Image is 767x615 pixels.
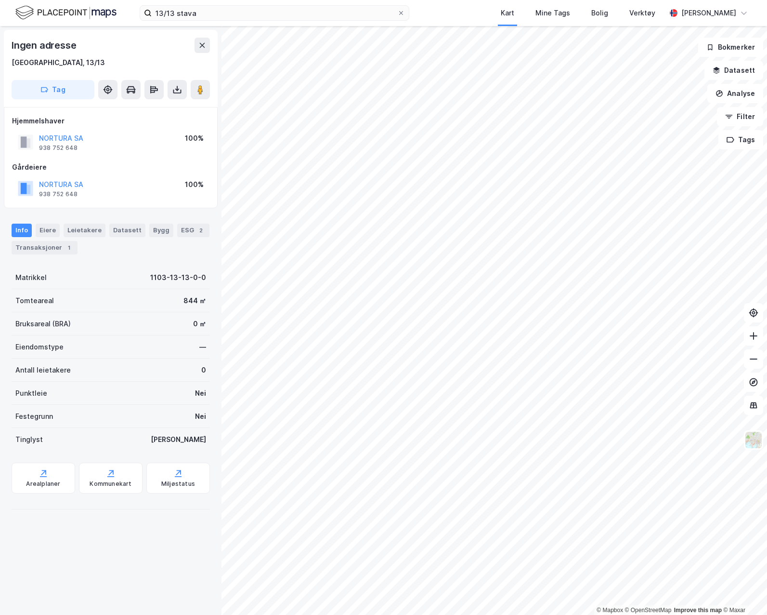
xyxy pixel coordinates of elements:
[183,295,206,307] div: 844 ㎡
[12,80,94,99] button: Tag
[90,480,131,488] div: Kommunekart
[12,38,78,53] div: Ingen adresse
[39,190,78,198] div: 938 752 648
[15,341,64,353] div: Eiendomstype
[535,7,570,19] div: Mine Tags
[597,607,623,614] a: Mapbox
[681,7,736,19] div: [PERSON_NAME]
[704,61,763,80] button: Datasett
[161,480,195,488] div: Miljøstatus
[199,341,206,353] div: —
[707,84,763,103] button: Analyse
[196,226,206,235] div: 2
[591,7,608,19] div: Bolig
[149,224,173,237] div: Bygg
[15,434,43,445] div: Tinglyst
[719,569,767,615] iframe: Chat Widget
[625,607,672,614] a: OpenStreetMap
[12,161,209,173] div: Gårdeiere
[201,364,206,376] div: 0
[26,480,60,488] div: Arealplaner
[698,38,763,57] button: Bokmerker
[193,318,206,330] div: 0 ㎡
[185,133,204,144] div: 100%
[12,241,78,254] div: Transaksjoner
[15,364,71,376] div: Antall leietakere
[195,388,206,399] div: Nei
[64,224,105,237] div: Leietakere
[15,4,117,21] img: logo.f888ab2527a4732fd821a326f86c7f29.svg
[177,224,209,237] div: ESG
[15,388,47,399] div: Punktleie
[150,272,206,283] div: 1103-13-13-0-0
[39,144,78,152] div: 938 752 648
[12,57,105,68] div: [GEOGRAPHIC_DATA], 13/13
[36,224,60,237] div: Eiere
[15,295,54,307] div: Tomteareal
[152,6,397,20] input: Søk på adresse, matrikkel, gårdeiere, leietakere eller personer
[185,179,204,190] div: 100%
[12,115,209,127] div: Hjemmelshaver
[629,7,655,19] div: Verktøy
[501,7,514,19] div: Kart
[674,607,722,614] a: Improve this map
[744,431,763,449] img: Z
[12,224,32,237] div: Info
[717,107,763,126] button: Filter
[195,411,206,422] div: Nei
[151,434,206,445] div: [PERSON_NAME]
[718,130,763,149] button: Tags
[64,243,74,253] div: 1
[109,224,145,237] div: Datasett
[15,318,71,330] div: Bruksareal (BRA)
[15,411,53,422] div: Festegrunn
[15,272,47,283] div: Matrikkel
